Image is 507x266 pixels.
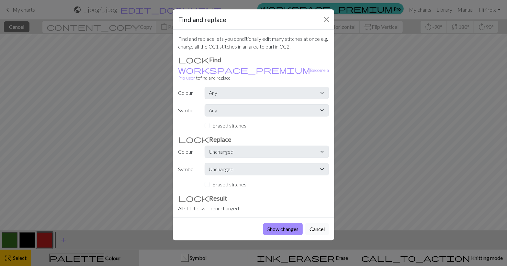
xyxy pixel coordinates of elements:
[212,122,247,129] label: Erased stitches
[174,146,201,158] label: Colour
[305,223,329,235] button: Cancel
[178,67,329,81] a: Become a Pro user
[178,15,226,24] h5: Find and replace
[174,87,201,99] label: Colour
[174,104,201,116] label: Symbol
[174,163,201,175] label: Symbol
[178,205,329,212] div: All stitches will be unchanged
[178,194,329,202] h3: Result
[178,35,329,50] p: Find and replace lets you conditionally edit many stitches at once e.g. change all the CC1 stitch...
[178,65,310,74] span: workspace_premium
[321,14,332,25] button: Close
[178,135,329,143] h3: Replace
[178,67,329,81] small: to find and replace
[263,223,303,235] button: Show changes
[178,56,329,63] h3: Find
[212,181,247,188] label: Erased stitches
